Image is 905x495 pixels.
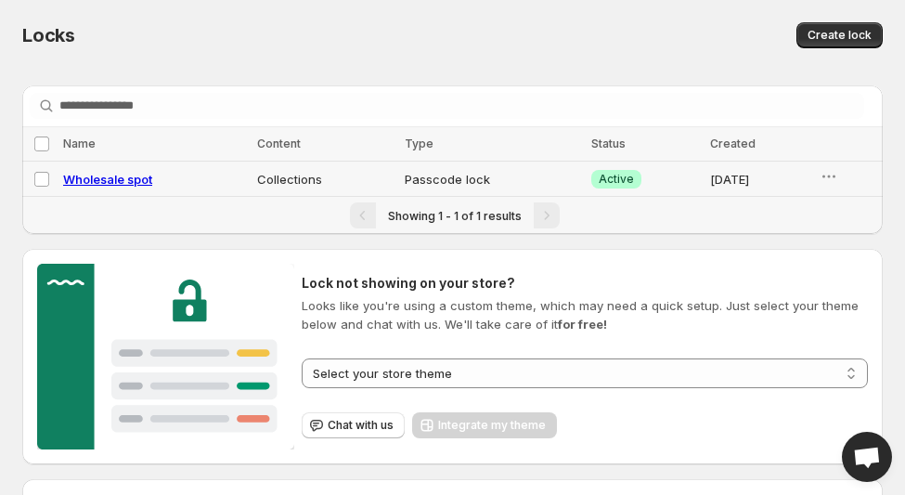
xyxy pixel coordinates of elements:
[599,172,634,187] span: Active
[558,317,607,332] strong: for free!
[302,412,405,438] button: Chat with us
[22,24,75,46] span: Locks
[705,162,814,197] td: [DATE]
[252,162,399,197] td: Collections
[257,137,301,150] span: Content
[796,22,883,48] button: Create lock
[808,28,872,43] span: Create lock
[302,296,868,333] p: Looks like you're using a custom theme, which may need a quick setup. Just select your theme belo...
[388,209,522,223] span: Showing 1 - 1 of 1 results
[302,274,868,293] h2: Lock not showing on your store?
[405,137,433,150] span: Type
[842,432,892,482] a: Open chat
[710,137,756,150] span: Created
[399,162,586,197] td: Passcode lock
[22,196,883,234] nav: Pagination
[591,137,626,150] span: Status
[63,172,152,187] a: Wholesale spot
[37,264,294,449] img: Customer support
[328,418,394,433] span: Chat with us
[63,137,96,150] span: Name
